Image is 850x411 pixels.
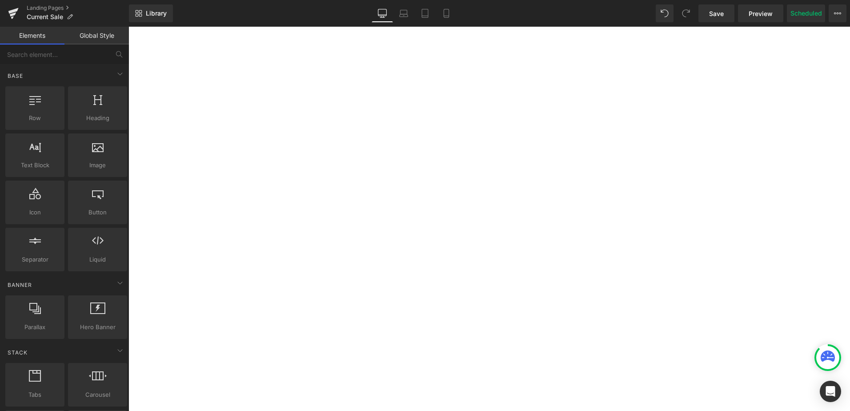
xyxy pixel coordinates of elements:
a: Preview [738,4,783,22]
span: Text Block [8,161,62,170]
span: Button [71,208,124,217]
a: Laptop [393,4,414,22]
span: Base [7,72,24,80]
button: Scheduled [787,4,825,22]
button: More [829,4,846,22]
span: Banner [7,281,33,289]
span: Save [709,9,724,18]
a: Global Style [64,27,129,44]
div: Open Intercom Messenger [820,381,841,402]
button: Redo [677,4,695,22]
span: Row [8,113,62,123]
span: Preview [749,9,773,18]
span: Parallax [8,322,62,332]
a: Mobile [436,4,457,22]
a: New Library [129,4,173,22]
a: Landing Pages [27,4,129,12]
a: Desktop [372,4,393,22]
span: Current Sale [27,13,63,20]
span: Separator [8,255,62,264]
span: Library [146,9,167,17]
button: Undo [656,4,674,22]
a: Tablet [414,4,436,22]
span: Stack [7,348,28,357]
span: Heading [71,113,124,123]
span: Hero Banner [71,322,124,332]
span: Carousel [71,390,124,399]
span: Image [71,161,124,170]
span: Icon [8,208,62,217]
span: Tabs [8,390,62,399]
span: Liquid [71,255,124,264]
